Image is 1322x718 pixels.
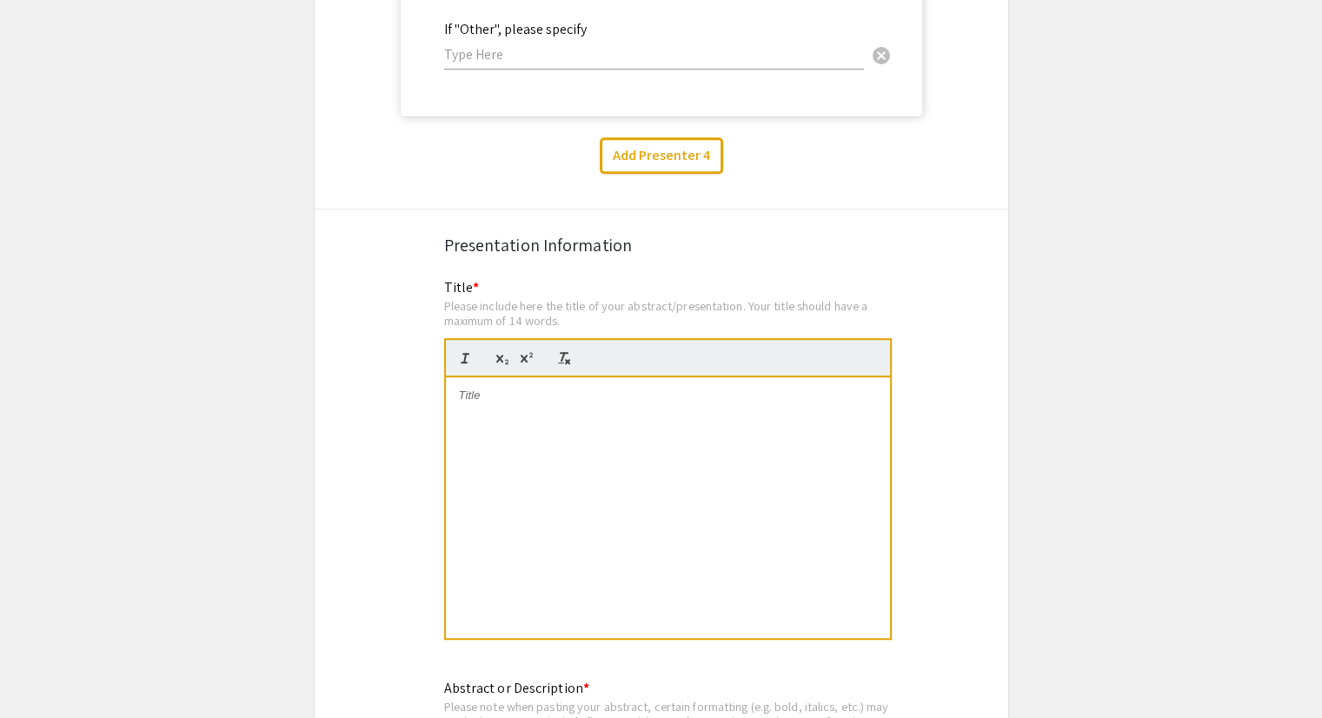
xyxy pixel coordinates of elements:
[600,137,723,174] button: Add Presenter 4
[864,37,899,72] button: Clear
[871,45,892,66] span: cancel
[444,679,589,697] mat-label: Abstract or Description
[444,20,587,38] mat-label: If "Other", please specify
[444,45,864,63] input: Type Here
[444,278,480,296] mat-label: Title
[13,640,74,705] iframe: Chat
[444,232,879,258] div: Presentation Information
[444,298,892,329] div: Please include here the title of your abstract/presentation. Your title should have a maximum of ...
